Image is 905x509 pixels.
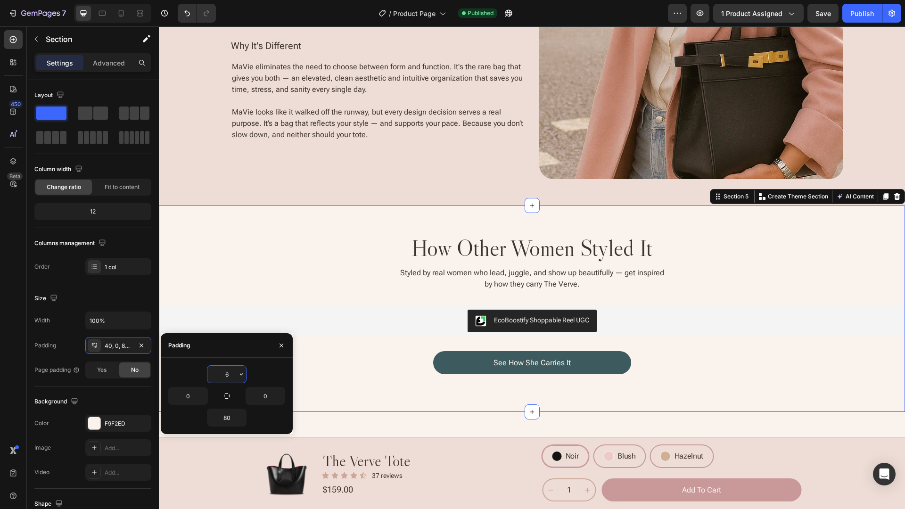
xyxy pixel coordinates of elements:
div: Undo/Redo [178,4,216,23]
input: Auto [86,312,151,329]
input: Auto [246,387,285,404]
button: Add to cart [443,452,643,475]
p: See How She Carries It [335,331,412,342]
p: MaVie eliminates the need to choose between form and function. It's the rare bag that gives you b... [73,35,365,69]
div: Add... [105,444,149,452]
span: 37 reviews [213,445,244,453]
span: No [131,366,139,374]
div: Layout [34,89,66,102]
div: 12 [36,205,149,218]
div: Video [34,468,49,476]
div: 40, 0, 80, 0 [105,342,132,350]
span: Fit to content [105,183,140,191]
button: decrement [385,453,400,474]
iframe: To enrich screen reader interactions, please activate Accessibility in Grammarly extension settings [159,26,905,509]
div: Beta [7,172,23,180]
div: Image [34,443,51,452]
p: Styled by real women who lead, juggle, and show up beautifully — get inspired by how they carry T... [238,241,509,263]
span: Save [815,9,831,17]
div: F9F2ED [105,419,149,428]
div: Order [34,263,50,271]
div: EcoBoostify Shoppable Reel UGC [335,289,430,299]
span: Published [468,9,494,17]
div: Add to cart [523,458,562,469]
button: increment [421,453,436,474]
input: quantity [400,453,421,474]
button: Save [807,4,839,23]
div: Padding [34,341,56,350]
div: 450 [9,100,23,108]
input: Auto [169,387,207,404]
span: Change ratio [47,183,81,191]
span: Yes [97,366,107,374]
button: 1 product assigned [713,4,804,23]
img: COuT9MaKvosDEAE=.png [316,289,328,300]
span: Product Page [393,8,436,18]
p: Section [46,33,123,45]
div: 1 col [105,263,149,271]
div: Size [34,292,59,305]
input: Auto [207,366,246,383]
div: Columns management [34,237,108,250]
button: <p>See How She Carries It</p> [274,325,472,348]
button: AI Content [675,164,717,176]
div: Open Intercom Messenger [873,463,896,485]
input: Auto [207,409,246,426]
h1: The Verve Tote [163,426,372,443]
p: Create Theme Section [609,166,669,174]
p: Settings [47,58,73,68]
div: Background [34,395,80,408]
p: Advanced [93,58,125,68]
div: Page padding [34,366,80,374]
span: / [389,8,391,18]
div: Column width [34,163,84,176]
p: MaVie looks like it walked off the runway, but every design decision serves a real purpose. It’s ... [73,80,365,114]
div: Padding [168,341,190,350]
div: Width [34,316,50,325]
div: Section 5 [563,166,592,174]
span: 1 product assigned [721,8,782,18]
button: EcoBoostify Shoppable Reel UGC [309,283,438,306]
div: Add... [105,468,149,477]
div: $159.00 [163,458,372,468]
button: 7 [4,4,70,23]
p: why it's different [72,12,366,26]
h2: how other women styled it [237,207,510,237]
p: 7 [62,8,66,19]
div: Color [34,419,49,427]
button: Publish [842,4,882,23]
div: Publish [850,8,874,18]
